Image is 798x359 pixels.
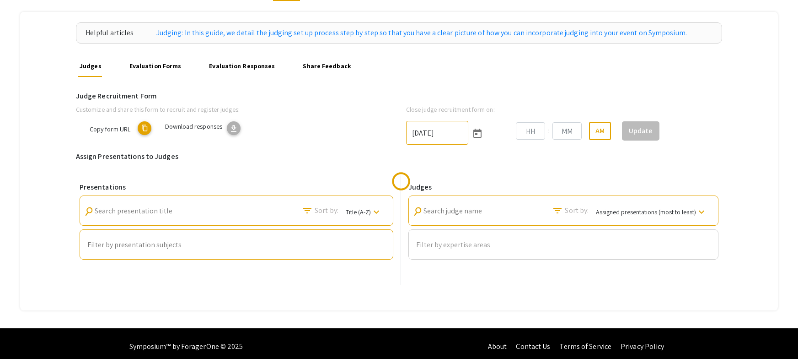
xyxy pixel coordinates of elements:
span: Sort by: [315,205,338,216]
a: Evaluation Responses [207,55,277,77]
a: Terms of Service [559,342,611,351]
p: Customize and share this form to recruit and register judges: [76,104,384,114]
a: Judges [78,55,103,77]
span: Sort by: [565,205,589,216]
mat-chip-list: Auto complete [416,239,711,251]
mat-icon: copy URL [138,121,151,135]
mat-icon: Search [552,205,563,216]
mat-icon: Search [302,205,313,216]
button: download [227,121,241,135]
span: download [229,124,238,133]
mat-icon: Search [412,205,424,218]
label: Close judge recruitment form on: [406,104,495,114]
input: Hours [516,122,545,140]
a: About [488,342,507,351]
div: : [545,125,552,136]
button: Title (A-Z) [338,203,389,220]
button: Assigned presentations (most to least) [589,203,714,220]
h6: Judge Recruitment Form [76,92,722,100]
h6: Presentations [80,183,393,191]
mat-chip-list: Auto complete [87,239,386,251]
a: Contact Us [516,342,550,351]
button: Open calendar [468,124,487,142]
button: Update [622,121,659,141]
span: Title (A-Z) [346,208,371,216]
span: Assigned presentations (most to least) [596,208,696,216]
a: Evaluation Forms [127,55,183,77]
mat-icon: keyboard_arrow_down [371,207,382,218]
span: Copy form URL [90,125,130,133]
a: Privacy Policy [621,342,664,351]
button: AM [589,122,611,140]
h6: Judges [408,183,718,191]
a: Judging: In this guide, we detail the judging set up process step by step so that you have a clea... [156,27,687,38]
div: Helpful articles [86,27,147,38]
mat-icon: keyboard_arrow_down [696,207,707,218]
a: Share Feedback [301,55,353,77]
input: Minutes [552,122,582,140]
span: Download responses [165,122,222,131]
h6: Assign Presentations to Judges [76,152,722,161]
mat-icon: Search [83,205,95,218]
iframe: Chat [7,318,39,352]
